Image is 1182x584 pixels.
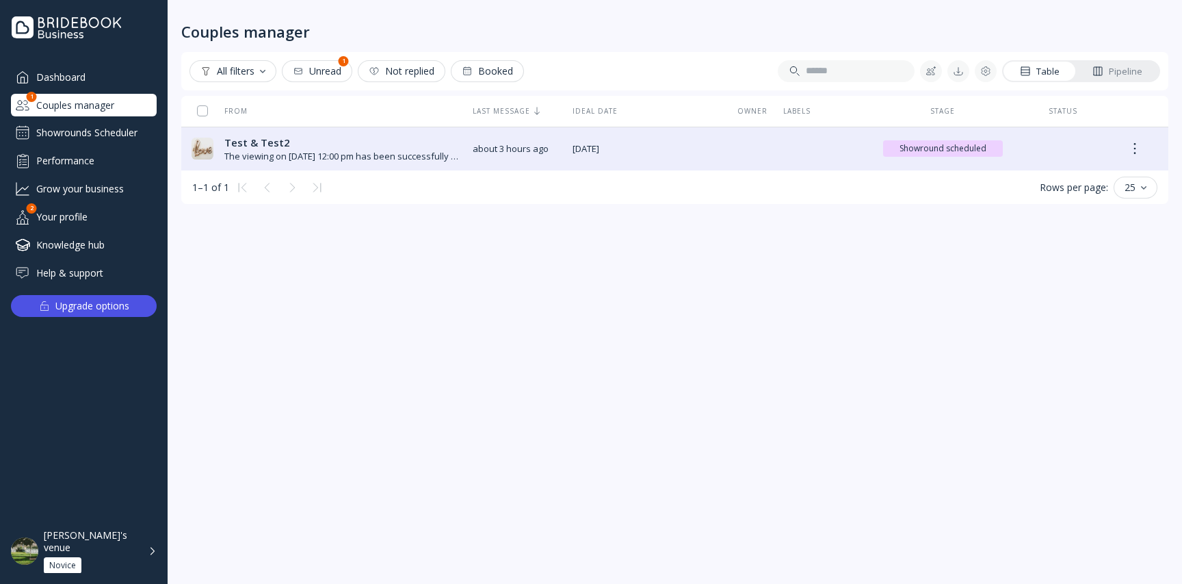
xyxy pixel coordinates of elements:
[11,177,157,200] a: Grow your business
[733,106,772,116] div: Owner
[224,136,290,150] span: Test & Test2
[11,205,157,228] div: Your profile
[573,142,722,155] span: [DATE]
[293,66,341,77] div: Unread
[1020,65,1060,78] div: Table
[192,106,248,116] div: From
[473,106,562,116] div: Last message
[1114,177,1157,199] button: 25
[44,529,140,554] div: [PERSON_NAME]'s venue
[11,66,157,88] a: Dashboard
[11,205,157,228] a: Your profile2
[200,66,265,77] div: All filters
[192,181,229,194] div: 1–1 of 1
[883,106,1002,116] div: Stage
[55,296,129,316] div: Upgrade options
[473,142,562,155] span: about 3 hours ago
[192,138,213,160] img: dpr=2,fit=cover,g=face,w=32,h=32
[27,203,37,214] div: 2
[783,106,872,116] div: Labels
[1092,65,1142,78] div: Pipeline
[11,122,157,144] a: Showrounds Scheduler
[451,60,524,82] button: Booked
[27,92,37,102] div: 1
[11,94,157,116] div: Couples manager
[11,537,38,565] img: dpr=2,fit=cover,g=face,w=48,h=48
[369,66,434,77] div: Not replied
[889,143,997,154] span: Showround scheduled
[189,60,276,82] button: All filters
[49,560,76,571] div: Novice
[11,262,157,284] a: Help & support
[11,233,157,256] a: Knowledge hub
[1125,182,1146,193] div: 25
[11,295,157,317] button: Upgrade options
[1014,106,1113,116] div: Status
[339,56,349,66] div: 1
[282,60,352,82] button: Unread
[181,22,310,41] div: Couples manager
[1040,181,1108,194] div: Rows per page:
[573,106,722,116] div: Ideal date
[358,60,445,82] button: Not replied
[11,94,157,116] a: Couples manager1
[11,149,157,172] a: Performance
[462,66,513,77] div: Booked
[224,150,461,163] div: The viewing on [DATE] 12:00 pm has been successfully created by [PERSON_NAME]'s venue.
